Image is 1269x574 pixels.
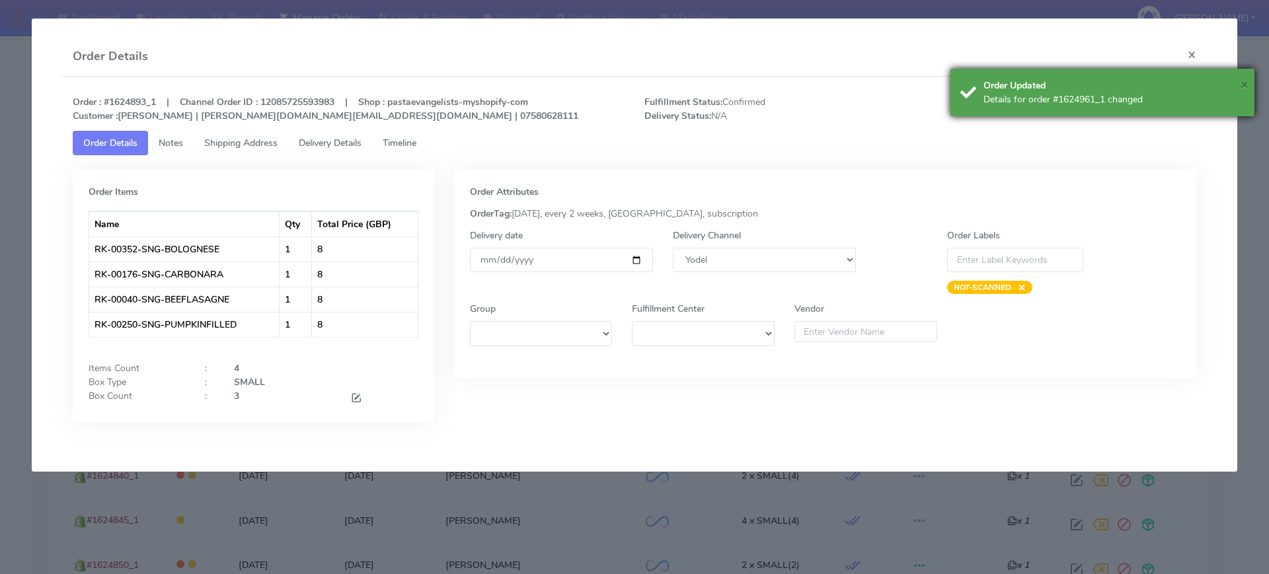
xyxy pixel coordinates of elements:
[634,95,921,123] span: Confirmed N/A
[1241,75,1249,94] button: Close
[673,229,741,242] label: Delivery Channel
[312,287,417,312] td: 8
[89,312,280,337] td: RK-00250-SNG-PUMPKINFILLED
[159,137,183,149] span: Notes
[312,211,417,236] th: Total Price (GBP)
[1011,281,1026,294] span: ×
[83,137,137,149] span: Order Details
[312,312,417,337] td: 8
[983,79,1245,92] div: Order Updated
[195,389,224,407] div: :
[234,390,239,402] strong: 3
[73,110,118,122] strong: Customer :
[280,211,313,236] th: Qty
[947,248,1083,272] input: Enter Label Keywords
[644,110,711,122] strong: Delivery Status:
[280,312,313,337] td: 1
[794,302,824,316] label: Vendor
[195,361,224,375] div: :
[1177,37,1207,72] button: Close
[89,211,280,236] th: Name
[89,262,280,287] td: RK-00176-SNG-CARBONARA
[299,137,362,149] span: Delivery Details
[89,236,280,262] td: RK-00352-SNG-BOLOGNESE
[73,131,1197,155] ul: Tabs
[234,362,239,375] strong: 4
[947,229,1000,242] label: Order Labels
[73,96,578,122] strong: Order : #1624893_1 | Channel Order ID : 12085725593983 | Shop : pastaevangelists-myshopify-com [P...
[470,229,523,242] label: Delivery date
[460,207,1191,221] div: [DATE], every 2 weeks, [GEOGRAPHIC_DATA], subscription
[280,287,313,312] td: 1
[312,262,417,287] td: 8
[79,361,195,375] div: Items Count
[234,376,265,388] strong: SMALL
[79,389,195,407] div: Box Count
[89,186,138,198] strong: Order Items
[983,92,1245,106] div: Details for order #1624961_1 changed
[312,236,417,262] td: 8
[470,302,496,316] label: Group
[644,96,722,108] strong: Fulfillment Status:
[79,375,195,389] div: Box Type
[280,262,313,287] td: 1
[470,207,512,220] strong: OrderTag:
[204,137,278,149] span: Shipping Address
[632,302,705,316] label: Fulfillment Center
[73,48,148,65] h4: Order Details
[280,236,313,262] td: 1
[383,137,416,149] span: Timeline
[89,287,280,312] td: RK-00040-SNG-BEEFLASAGNE
[470,186,539,198] strong: Order Attributes
[794,321,937,342] input: Enter Vendor Name
[195,375,224,389] div: :
[954,282,1011,293] strong: NOT-SCANNED
[1241,75,1249,93] span: ×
